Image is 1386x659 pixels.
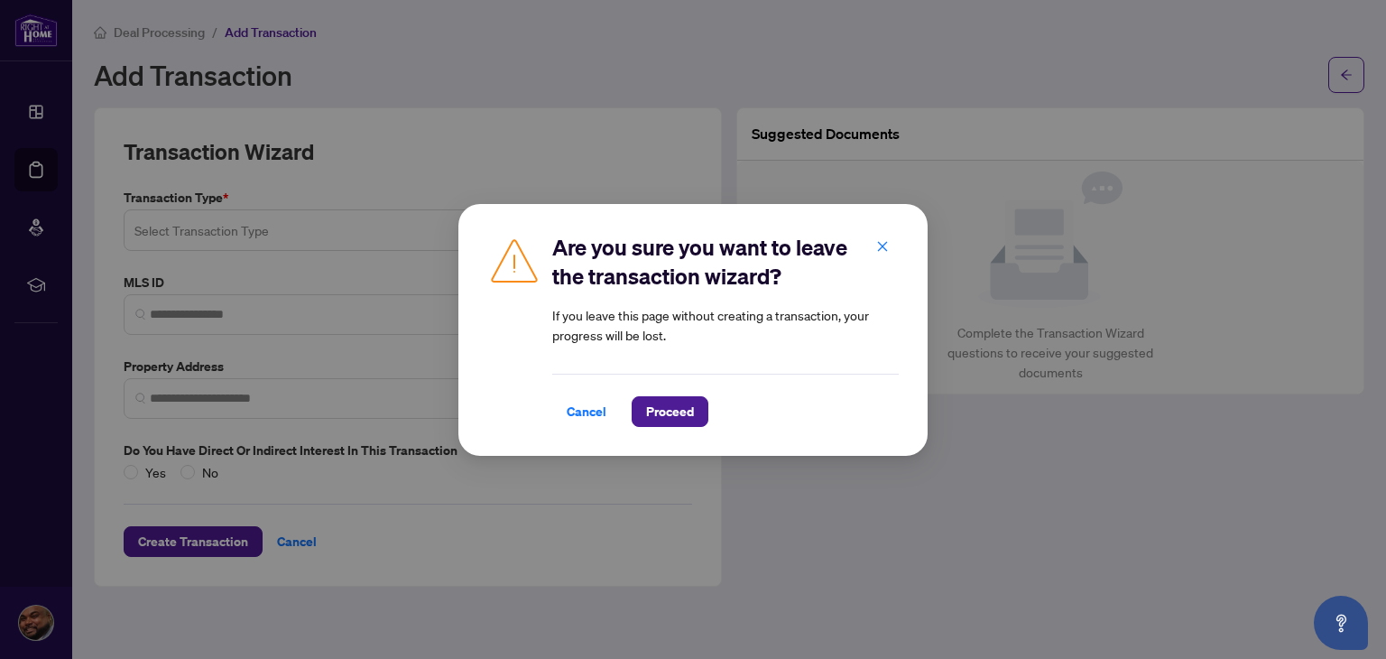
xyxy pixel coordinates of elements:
[552,396,621,427] button: Cancel
[1314,596,1368,650] button: Open asap
[876,239,889,252] span: close
[646,397,694,426] span: Proceed
[632,396,708,427] button: Proceed
[552,233,899,291] h2: Are you sure you want to leave the transaction wizard?
[552,305,899,345] article: If you leave this page without creating a transaction, your progress will be lost.
[567,397,606,426] span: Cancel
